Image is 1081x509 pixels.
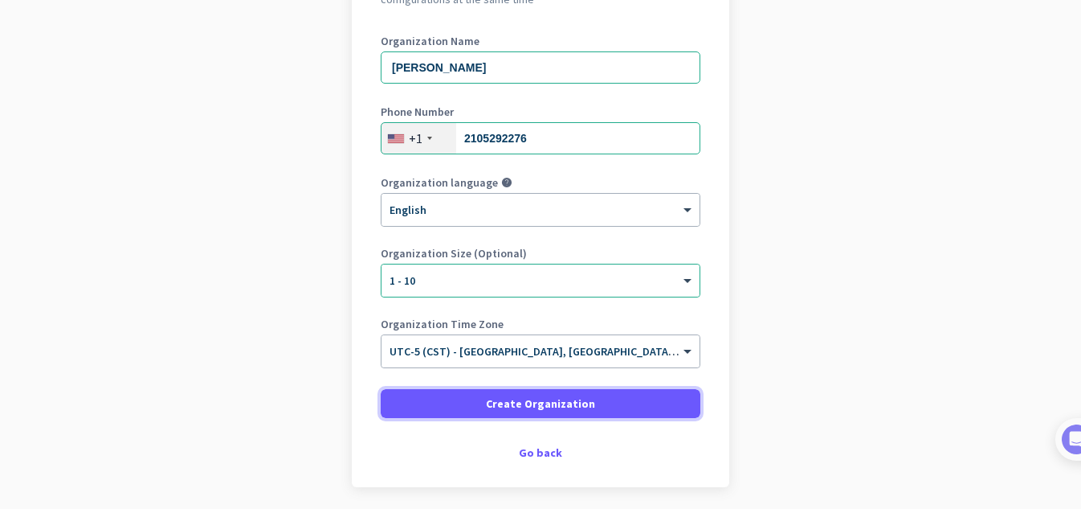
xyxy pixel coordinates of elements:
[501,177,512,188] i: help
[381,35,700,47] label: Organization Name
[381,318,700,330] label: Organization Time Zone
[381,106,700,117] label: Phone Number
[381,51,700,84] input: What is the name of your organization?
[486,396,595,412] span: Create Organization
[381,122,700,154] input: 201-555-0123
[381,389,700,418] button: Create Organization
[381,177,498,188] label: Organization language
[381,248,700,259] label: Organization Size (Optional)
[381,447,700,458] div: Go back
[409,130,422,146] div: +1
